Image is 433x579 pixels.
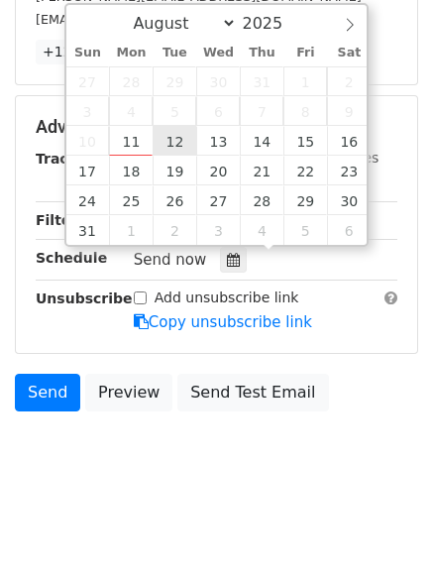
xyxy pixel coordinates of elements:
[66,126,110,156] span: August 10, 2025
[36,212,86,228] strong: Filters
[196,215,240,245] span: September 3, 2025
[109,96,153,126] span: August 4, 2025
[155,288,299,308] label: Add unsubscribe link
[66,66,110,96] span: July 27, 2025
[66,47,110,59] span: Sun
[240,156,283,185] span: August 21, 2025
[283,96,327,126] span: August 8, 2025
[283,47,327,59] span: Fri
[240,185,283,215] span: August 28, 2025
[196,47,240,59] span: Wed
[283,66,327,96] span: August 1, 2025
[109,185,153,215] span: August 25, 2025
[36,116,397,138] h5: Advanced
[153,96,196,126] span: August 5, 2025
[15,374,80,411] a: Send
[196,96,240,126] span: August 6, 2025
[196,66,240,96] span: July 30, 2025
[36,40,119,64] a: +12 more
[85,374,172,411] a: Preview
[283,156,327,185] span: August 22, 2025
[237,14,308,33] input: Year
[134,251,207,269] span: Send now
[153,215,196,245] span: September 2, 2025
[109,66,153,96] span: July 28, 2025
[334,484,433,579] iframe: Chat Widget
[66,185,110,215] span: August 24, 2025
[240,126,283,156] span: August 14, 2025
[153,66,196,96] span: July 29, 2025
[327,185,371,215] span: August 30, 2025
[327,96,371,126] span: August 9, 2025
[196,185,240,215] span: August 27, 2025
[36,250,107,266] strong: Schedule
[109,126,153,156] span: August 11, 2025
[283,126,327,156] span: August 15, 2025
[109,47,153,59] span: Mon
[283,215,327,245] span: September 5, 2025
[177,374,328,411] a: Send Test Email
[66,96,110,126] span: August 3, 2025
[36,290,133,306] strong: Unsubscribe
[327,47,371,59] span: Sat
[283,185,327,215] span: August 29, 2025
[240,47,283,59] span: Thu
[153,126,196,156] span: August 12, 2025
[153,47,196,59] span: Tue
[240,215,283,245] span: September 4, 2025
[153,185,196,215] span: August 26, 2025
[240,96,283,126] span: August 7, 2025
[153,156,196,185] span: August 19, 2025
[327,156,371,185] span: August 23, 2025
[240,66,283,96] span: July 31, 2025
[196,156,240,185] span: August 20, 2025
[327,126,371,156] span: August 16, 2025
[66,156,110,185] span: August 17, 2025
[109,156,153,185] span: August 18, 2025
[134,313,312,331] a: Copy unsubscribe link
[327,215,371,245] span: September 6, 2025
[109,215,153,245] span: September 1, 2025
[36,151,102,167] strong: Tracking
[36,12,257,27] small: [EMAIL_ADDRESS][DOMAIN_NAME]
[327,66,371,96] span: August 2, 2025
[66,215,110,245] span: August 31, 2025
[196,126,240,156] span: August 13, 2025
